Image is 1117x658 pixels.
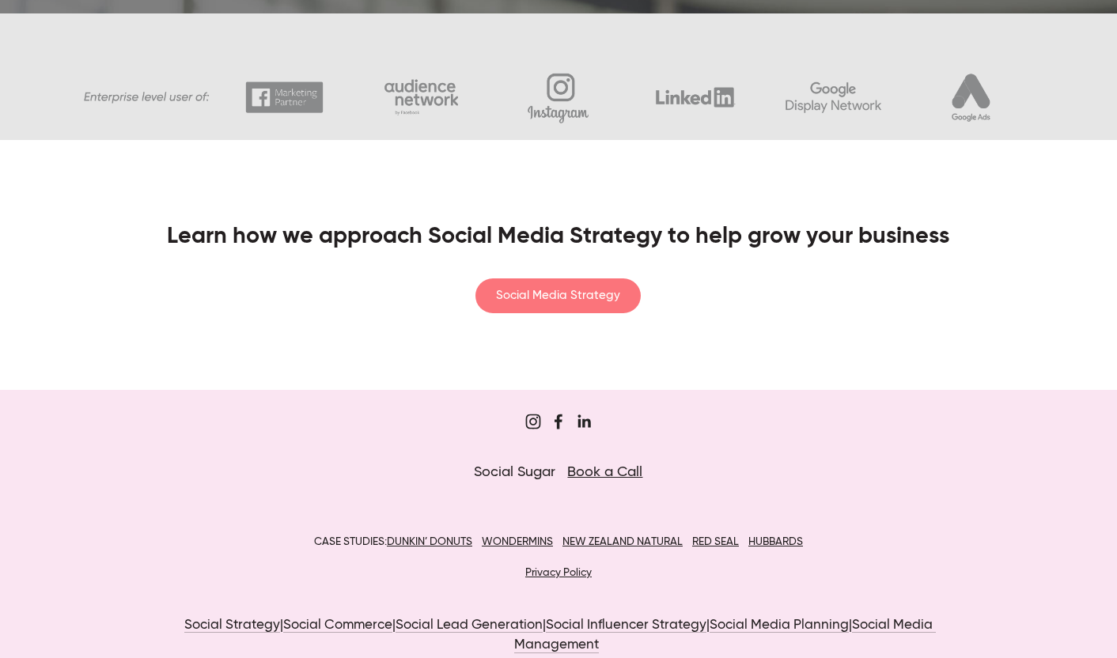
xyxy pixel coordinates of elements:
[167,225,949,248] span: Learn how we approach Social Media Strategy to help grow your business
[546,618,706,633] a: Social Influencer Strategy
[748,536,803,547] a: HUBBARDS
[387,536,472,547] a: DUNKIN’ DONUTS
[482,536,553,547] a: WONDERMINS
[145,532,972,553] p: CASE STUDIES:
[475,278,641,313] a: Social Media Strategy
[901,66,1038,128] img: Ent-GoogleAds-GREY.png
[551,414,566,429] a: Sugar Digi
[283,618,392,633] a: Social Commerce
[710,618,849,633] a: Social Media Planning
[576,414,592,429] a: Jordan Eley
[514,618,936,653] a: Social Media Management
[474,465,555,479] span: Social Sugar
[490,66,627,128] img: Ent-Instagram-GREY.png
[216,66,353,128] img: Ent-FMP-GREY.png
[562,536,683,547] a: NEW ZEALAND NATURAL
[567,465,642,479] a: Book a Call
[764,66,901,128] img: Ent-GDN-GREY.png
[525,414,541,429] a: Sugar&Partners
[525,567,592,578] a: Privacy Policy
[145,615,972,656] p: | | | | |
[396,618,543,633] a: Social Lead Generation
[692,536,739,547] a: RED SEAL
[353,66,490,128] img: Ent-Audience-GREY.png
[79,66,216,128] img: Ent-Intro-GREY.png
[184,618,280,633] a: Social Strategy
[627,66,764,128] img: Ent-LinkedIn-GREY.png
